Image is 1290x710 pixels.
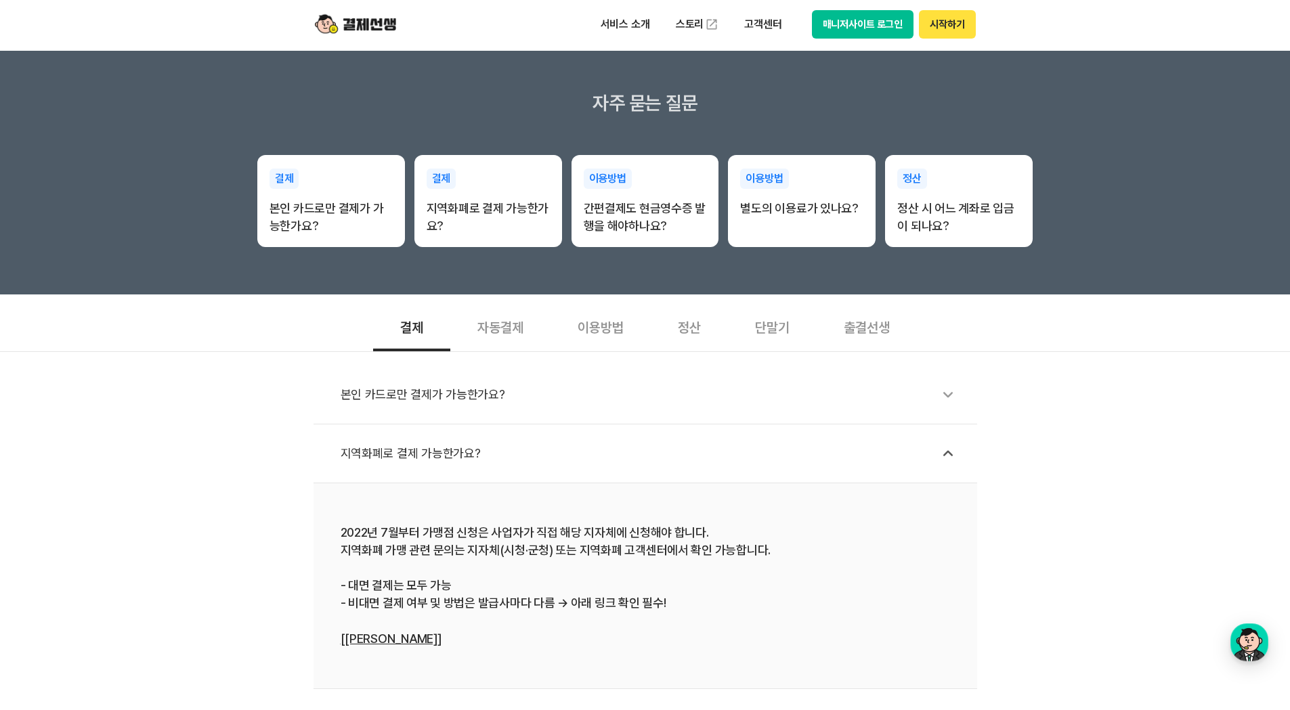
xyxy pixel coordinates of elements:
p: 지역화폐로 결제 가능한가요? [427,200,550,235]
p: 이용방법 [740,169,788,189]
span: 홈 [43,449,51,460]
p: 본인 카드로만 결제가 가능한가요? [270,200,393,235]
div: 이용방법 [551,301,651,351]
div: 2022년 7월부터 가맹점 신청은 사업자가 직접 해당 지자체에 신청해야 합니다. 지역화폐 가맹 관련 문의는 지자체(시청·군청) 또는 지역화폐 고객센터에서 확인 가능합니다. -... [341,524,950,648]
p: 결제 [427,169,456,189]
div: 정산 [651,301,728,351]
span: 설정 [209,449,225,460]
div: 지역화폐로 결제 가능한가요? [341,438,964,469]
a: 설정 [175,429,260,463]
div: 단말기 [728,301,817,351]
a: [[PERSON_NAME]] [341,631,442,646]
a: 홈 [4,429,89,463]
button: 매니저사이트 로그인 [812,10,914,39]
div: 결제 [373,301,450,351]
p: 정산 [897,169,927,189]
img: 외부 도메인 오픈 [705,18,718,31]
button: 시작하기 [919,10,975,39]
a: 대화 [89,429,175,463]
img: logo [315,12,396,37]
p: 이용방법 [584,169,632,189]
p: 간편결제도 현금영수증 발행을 해야하나요? [584,200,707,235]
a: 스토리 [666,11,729,38]
p: 고객센터 [735,12,791,37]
div: 자동결제 [450,301,551,351]
div: 출결선생 [817,301,917,351]
p: 별도의 이용료가 있나요? [740,200,863,217]
div: 본인 카드로만 결제가 가능한가요? [341,379,964,410]
p: 서비스 소개 [591,12,660,37]
p: 정산 시 어느 계좌로 입금이 되나요? [897,200,1020,235]
p: 결제 [270,169,299,189]
span: 대화 [124,450,140,461]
